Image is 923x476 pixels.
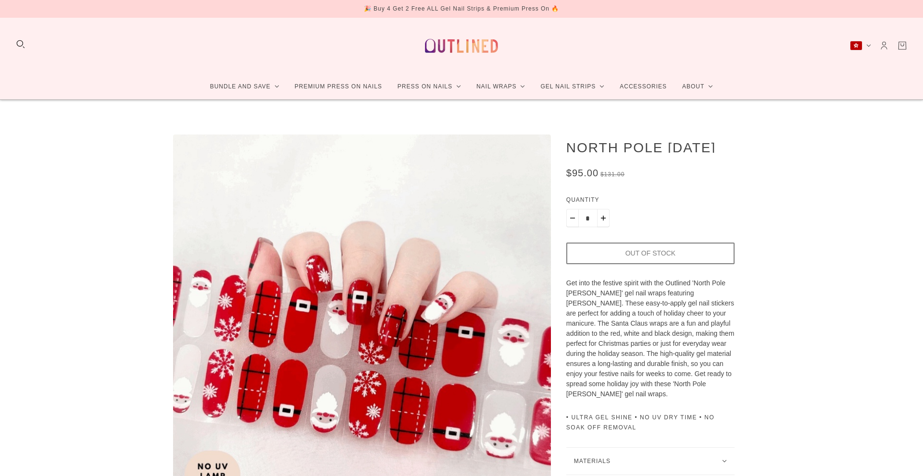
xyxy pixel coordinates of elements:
[566,209,579,227] button: Minus
[533,74,612,99] a: Gel Nail Strips
[364,4,560,14] div: 🎉 Buy 4 Get 2 Free ALL Gel Nail Strips & Premium Press On 🔥
[469,74,533,99] a: Nail Wraps
[566,278,735,399] div: Get into the festive spirit with the Outlined 'North Pole [PERSON_NAME]' gel nail wraps featuring...
[566,168,599,178] div: $95.00
[566,243,735,264] button: Out of stock
[287,74,390,99] a: Premium Press On Nails
[600,170,624,180] div: $131.00
[674,74,721,99] a: About
[566,139,735,156] h1: North Pole [DATE]
[897,40,908,51] a: Cart
[390,74,469,99] a: Press On Nails
[15,39,26,49] button: Search
[850,41,871,50] button: Hong Kong SAR
[612,74,674,99] a: Accessories
[597,209,610,227] button: Plus
[879,40,889,51] a: Account
[202,74,287,99] a: Bundle and Save
[566,448,735,475] button: Materials
[566,195,735,209] label: Quantity
[419,25,504,66] a: Outlined
[566,413,735,433] div: • Ultra Gel Shine • No UV dry time • No soak off removal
